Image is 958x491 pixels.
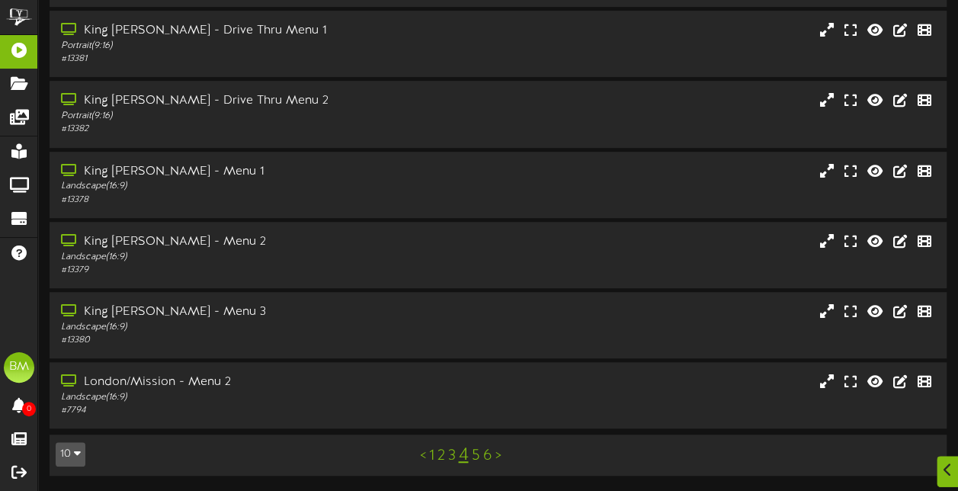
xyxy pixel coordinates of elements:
[61,321,412,334] div: Landscape ( 16:9 )
[61,53,412,66] div: # 13381
[61,264,412,277] div: # 13379
[61,303,412,321] div: King [PERSON_NAME] - Menu 3
[437,448,444,464] a: 2
[4,352,34,383] div: BM
[61,180,412,193] div: Landscape ( 16:9 )
[61,251,412,264] div: Landscape ( 16:9 )
[61,233,412,251] div: King [PERSON_NAME] - Menu 2
[419,448,425,464] a: <
[458,445,468,465] a: 4
[56,442,85,467] button: 10
[22,402,36,416] span: 0
[447,448,455,464] a: 3
[61,194,412,207] div: # 13378
[471,448,479,464] a: 5
[61,404,412,417] div: # 7794
[61,40,412,53] div: Portrait ( 9:16 )
[61,123,412,136] div: # 13382
[61,110,412,123] div: Portrait ( 9:16 )
[61,334,412,347] div: # 13380
[61,92,412,110] div: King [PERSON_NAME] - Drive Thru Menu 2
[61,163,412,181] div: King [PERSON_NAME] - Menu 1
[428,448,434,464] a: 1
[61,22,412,40] div: King [PERSON_NAME] - Drive Thru Menu 1
[61,391,412,404] div: Landscape ( 16:9 )
[495,448,501,464] a: >
[61,374,412,391] div: London/Mission - Menu 2
[482,448,492,464] a: 6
